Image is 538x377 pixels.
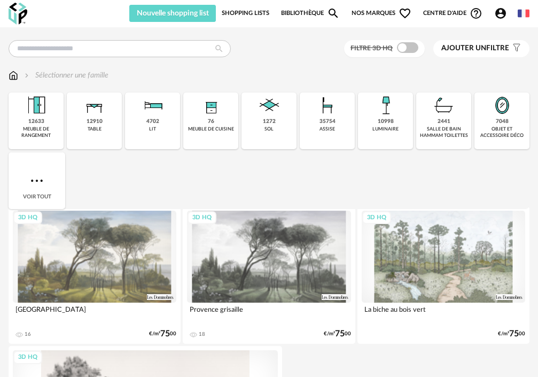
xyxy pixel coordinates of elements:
[362,211,391,225] div: 3D HQ
[187,303,350,324] div: Provence grisaille
[129,5,216,22] button: Nouvelle shopping list
[335,330,345,337] span: 75
[319,118,336,125] div: 35754
[140,93,166,118] img: Literie.png
[319,126,335,132] div: assise
[478,126,526,139] div: objet et accessoire déco
[13,351,42,364] div: 3D HQ
[352,5,411,22] span: Nos marques
[509,330,519,337] span: 75
[208,118,214,125] div: 76
[441,44,486,52] span: Ajouter un
[489,93,515,118] img: Miroir.png
[28,118,44,125] div: 12633
[373,93,399,118] img: Luminaire.png
[9,206,181,344] a: 3D HQ [GEOGRAPHIC_DATA] 16 €/m²7500
[263,118,276,125] div: 1272
[82,93,107,118] img: Table.png
[22,70,31,81] img: svg+xml;base64,PHN2ZyB3aWR0aD0iMTYiIGhlaWdodD0iMTYiIHZpZXdCb3g9IjAgMCAxNiAxNiIgZmlsbD0ibm9uZSIgeG...
[327,7,340,20] span: Magnify icon
[509,44,521,53] span: Filter icon
[378,118,394,125] div: 10998
[264,126,274,132] div: sol
[423,7,482,20] span: Centre d'aideHelp Circle Outline icon
[441,44,509,53] span: filtre
[188,211,216,225] div: 3D HQ
[372,126,399,132] div: luminaire
[22,70,108,81] div: Sélectionner une famille
[518,7,529,19] img: fr
[357,206,529,344] a: 3D HQ La biche au bois vert €/m²7500
[438,118,450,125] div: 2441
[24,93,49,118] img: Meuble%20de%20rangement.png
[199,331,205,337] div: 18
[188,126,234,132] div: meuble de cuisine
[350,45,393,51] span: Filtre 3D HQ
[28,172,45,189] img: more.7b13dc1.svg
[12,126,60,139] div: meuble de rangement
[399,7,411,20] span: Heart Outline icon
[198,93,224,118] img: Rangement.png
[9,152,65,209] div: Voir tout
[146,118,159,125] div: 4702
[494,7,512,20] span: Account Circle icon
[149,330,176,337] div: €/m² 00
[160,330,170,337] span: 75
[281,5,340,22] a: BibliothèqueMagnify icon
[498,330,525,337] div: €/m² 00
[496,118,509,125] div: 7048
[9,70,18,81] img: svg+xml;base64,PHN2ZyB3aWR0aD0iMTYiIGhlaWdodD0iMTciIHZpZXdCb3g9IjAgMCAxNiAxNyIgZmlsbD0ibm9uZSIgeG...
[88,126,102,132] div: table
[222,5,269,22] a: Shopping Lists
[419,126,468,139] div: salle de bain hammam toilettes
[13,211,42,225] div: 3D HQ
[137,10,209,17] span: Nouvelle shopping list
[256,93,282,118] img: Sol.png
[494,7,507,20] span: Account Circle icon
[87,118,103,125] div: 12910
[470,7,482,20] span: Help Circle Outline icon
[13,303,176,324] div: [GEOGRAPHIC_DATA]
[315,93,340,118] img: Assise.png
[183,206,355,344] a: 3D HQ Provence grisaille 18 €/m²7500
[362,303,525,324] div: La biche au bois vert
[9,3,27,25] img: OXP
[149,126,156,132] div: lit
[433,40,529,57] button: Ajouter unfiltre Filter icon
[25,331,31,337] div: 16
[431,93,457,118] img: Salle%20de%20bain.png
[324,330,351,337] div: €/m² 00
